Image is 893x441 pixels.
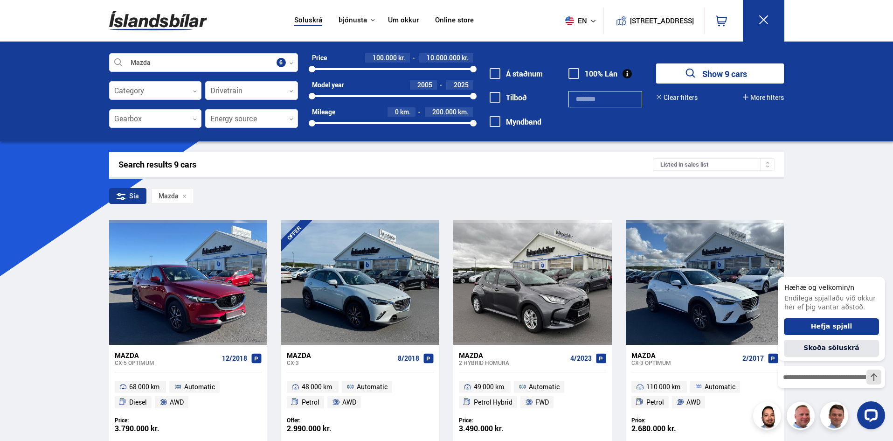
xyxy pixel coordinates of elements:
[395,107,399,116] span: 0
[656,63,784,84] button: Show 9 cars
[459,351,566,359] div: Mazda
[646,381,682,392] span: 110 000 km.
[109,188,146,204] div: Sía
[312,54,327,62] div: Price
[474,381,506,392] span: 49 000 km.
[287,425,360,433] div: 2.990.000 kr.
[115,351,218,359] div: Mazda
[631,425,705,433] div: 2.680.000 kr.
[115,425,188,433] div: 3.790.000 kr.
[570,355,592,362] span: 4/2023
[459,359,566,366] div: 2 Hybrid HOMURA
[115,359,218,366] div: CX-5 OPTIMUM
[398,355,419,362] span: 8/2018
[631,351,739,359] div: Mazda
[357,381,388,392] span: Automatic
[115,417,188,424] div: Price:
[653,158,775,171] div: Listed in sales list
[342,397,356,408] span: AWD
[631,359,739,366] div: CX-3 OPTIMUM
[129,397,147,408] span: Diesel
[294,16,322,26] a: Söluskrá
[490,118,541,126] label: Myndband
[312,108,335,116] div: Mileage
[609,7,699,34] a: [STREET_ADDRESS]
[388,16,419,26] a: Um okkur
[170,397,184,408] span: AWD
[462,54,469,62] span: kr.
[184,381,215,392] span: Automatic
[417,80,432,89] span: 2005
[631,417,705,424] div: Price:
[459,425,533,433] div: 3.490.000 kr.
[474,397,512,408] span: Petrol Hybrid
[490,93,527,102] label: Tilboð
[490,70,543,78] label: Á staðnum
[454,80,469,89] span: 2025
[656,94,698,101] button: Clear filters
[742,355,764,362] span: 2/2017
[118,160,653,169] div: Search results 9 cars
[287,417,360,424] div: Offer:
[302,381,334,392] span: 48 000 km.
[287,359,394,366] div: CX-3
[159,192,179,200] span: Mazda
[400,108,411,116] span: km.
[755,403,782,431] img: nhp88E3Fdnt1Opn2.png
[287,351,394,359] div: Mazda
[435,16,474,26] a: Online store
[743,94,784,101] button: More filters
[432,107,457,116] span: 200.000
[109,6,207,36] img: G0Ugv5HjCgRt.svg
[458,108,469,116] span: km.
[770,259,889,437] iframe: LiveChat chat widget
[312,81,344,89] div: Model year
[705,381,735,392] span: Automatic
[373,53,397,62] span: 100.000
[302,397,319,408] span: Petrol
[646,397,664,408] span: Petrol
[565,16,574,25] img: svg+xml;base64,PHN2ZyB4bWxucz0iaHR0cDovL3d3dy53My5vcmcvMjAwMC9zdmciIHdpZHRoPSI1MTIiIGhlaWdodD0iNT...
[561,16,585,25] span: en
[568,70,617,78] label: 100% Lán
[427,53,460,62] span: 10.000.000
[398,54,405,62] span: kr.
[561,7,603,35] button: en
[459,417,533,424] div: Price:
[339,16,367,25] button: Þjónusta
[634,17,691,25] button: [STREET_ADDRESS]
[222,355,247,362] span: 12/2018
[686,397,700,408] span: AWD
[129,381,161,392] span: 68 000 km.
[535,397,549,408] span: FWD
[529,381,560,392] span: Automatic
